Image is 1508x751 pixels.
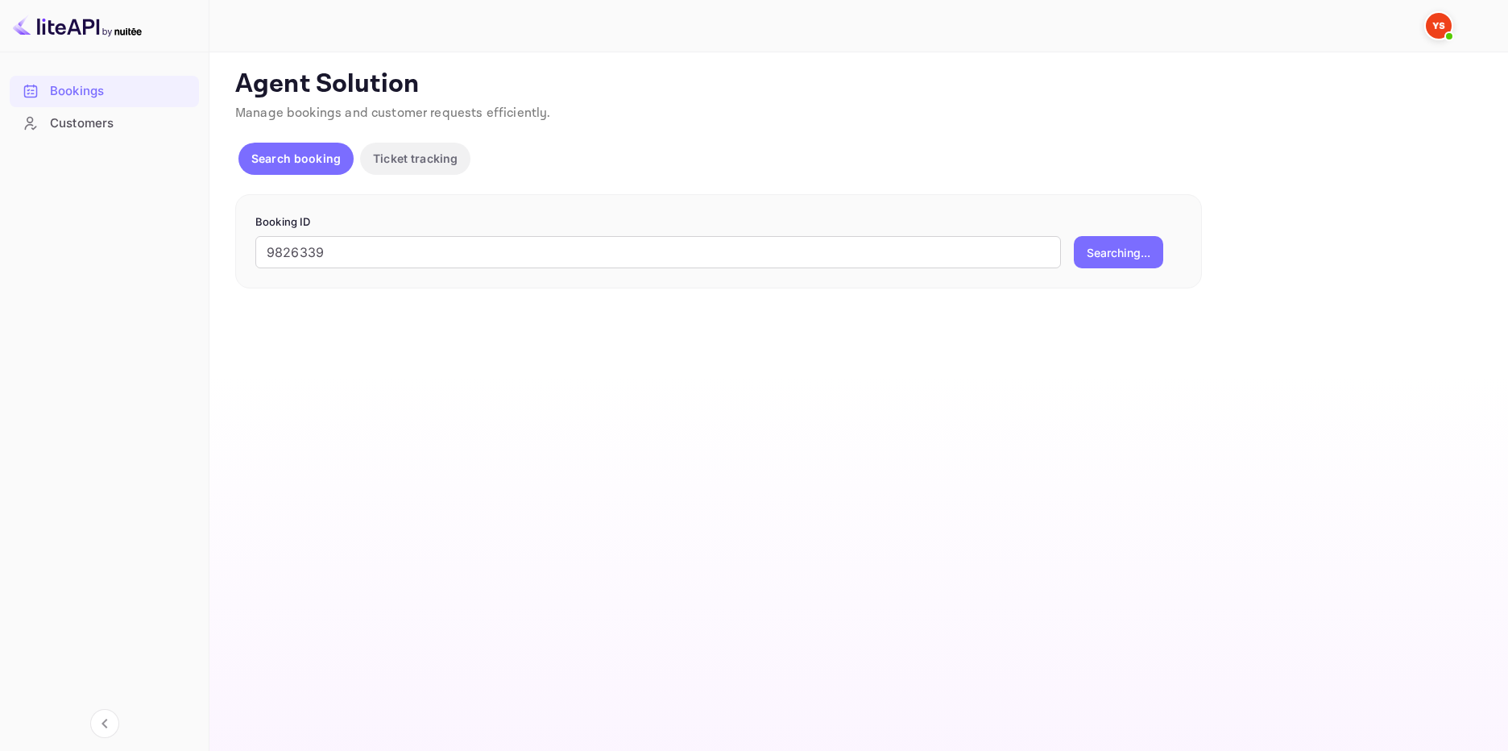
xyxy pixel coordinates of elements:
div: Customers [50,114,191,133]
div: Bookings [50,82,191,101]
img: LiteAPI logo [13,13,142,39]
input: Enter Booking ID (e.g., 63782194) [255,236,1061,268]
img: Yandex Support [1426,13,1452,39]
a: Bookings [10,76,199,106]
a: Customers [10,108,199,138]
p: Booking ID [255,214,1182,230]
p: Search booking [251,150,341,167]
p: Agent Solution [235,68,1479,101]
p: Ticket tracking [373,150,458,167]
div: Bookings [10,76,199,107]
span: Manage bookings and customer requests efficiently. [235,105,551,122]
button: Collapse navigation [90,709,119,738]
button: Searching... [1074,236,1163,268]
div: Customers [10,108,199,139]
